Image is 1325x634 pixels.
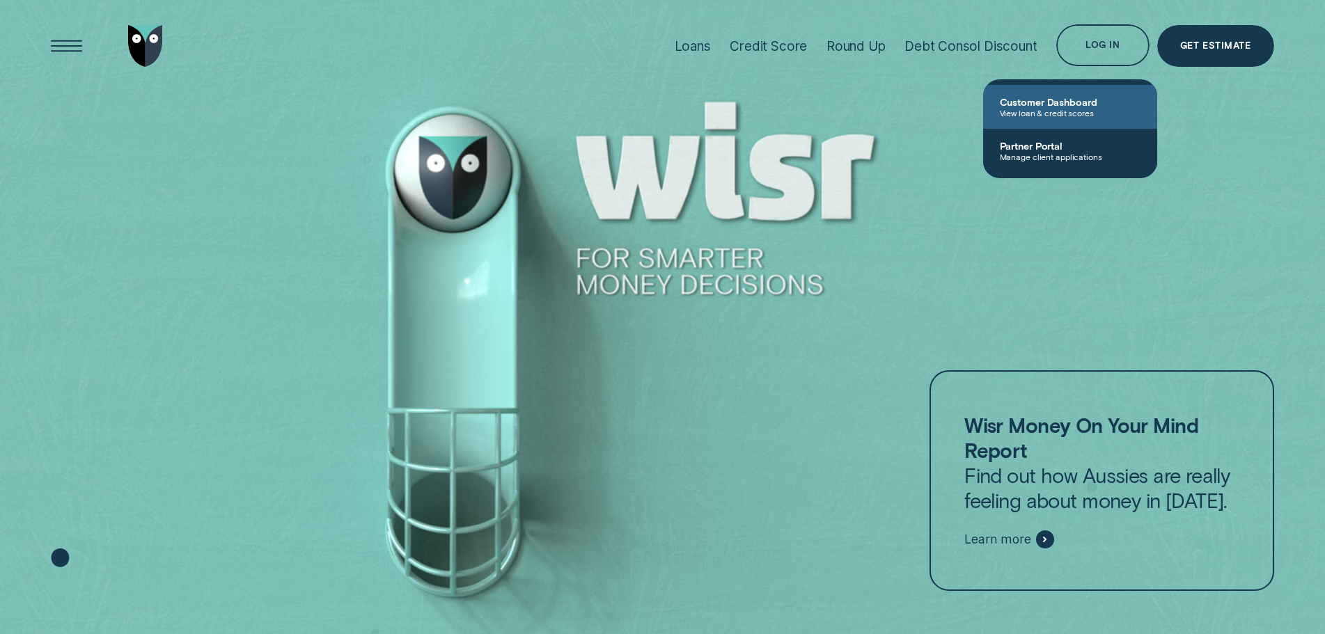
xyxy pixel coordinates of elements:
[1000,140,1140,152] span: Partner Portal
[1157,25,1274,67] a: Get Estimate
[964,413,1239,513] p: Find out how Aussies are really feeling about money in [DATE].
[964,532,1030,547] span: Learn more
[930,370,1273,592] a: Wisr Money On Your Mind ReportFind out how Aussies are really feeling about money in [DATE].Learn...
[826,38,886,54] div: Round Up
[128,25,163,67] img: Wisr
[1000,96,1140,108] span: Customer Dashboard
[964,413,1198,462] strong: Wisr Money On Your Mind Report
[1000,108,1140,118] span: View loan & credit scores
[1056,24,1149,66] button: Log in
[46,25,88,67] button: Open Menu
[904,38,1037,54] div: Debt Consol Discount
[983,129,1157,173] a: Partner PortalManage client applications
[675,38,711,54] div: Loans
[983,85,1157,129] a: Customer DashboardView loan & credit scores
[1000,152,1140,161] span: Manage client applications
[730,38,807,54] div: Credit Score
